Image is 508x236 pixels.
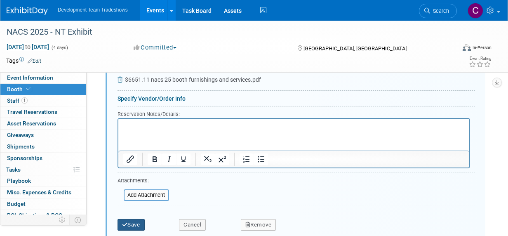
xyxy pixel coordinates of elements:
[7,74,53,81] span: Event Information
[162,153,176,165] button: Italic
[118,219,145,231] button: Save
[118,76,125,83] a: Remove Attachment
[7,132,34,138] span: Giveaways
[430,8,449,14] span: Search
[7,7,48,15] img: ExhibitDay
[0,164,86,175] a: Tasks
[303,45,407,52] span: [GEOGRAPHIC_DATA], [GEOGRAPHIC_DATA]
[179,219,206,231] button: Cancel
[7,86,32,92] span: Booth
[201,153,215,165] button: Subscript
[0,72,86,83] a: Event Information
[58,7,128,13] span: Development Team Tradeshows
[7,212,62,219] span: ROI, Objectives & ROO
[131,43,180,52] button: Committed
[7,177,31,184] span: Playbook
[0,198,86,210] a: Budget
[176,153,190,165] button: Underline
[5,3,347,11] body: Rich Text Area. Press ALT-0 for help.
[0,84,86,95] a: Booth
[0,153,86,164] a: Sponsorships
[419,4,457,18] a: Search
[0,141,86,152] a: Shipments
[26,87,31,91] i: Booth reservation complete
[7,201,26,207] span: Budget
[148,153,162,165] button: Bold
[123,153,137,165] button: Insert/edit link
[240,153,254,165] button: Numbered list
[7,120,56,127] span: Asset Reservations
[0,187,86,198] a: Misc. Expenses & Credits
[0,95,86,106] a: Staff1
[0,175,86,186] a: Playbook
[118,95,186,102] a: Specify Vendor/Order Info
[7,155,42,161] span: Sponsorships
[125,76,261,83] span: $6651.11 nacs 25 booth furnishings and services.pdf
[421,43,492,55] div: Event Format
[6,57,41,65] td: Tags
[241,219,276,231] button: Remove
[6,43,49,51] span: [DATE] [DATE]
[463,44,471,51] img: Format-Inperson.png
[7,109,57,115] span: Travel Reservations
[28,58,41,64] a: Edit
[118,177,169,186] div: Attachments:
[0,106,86,118] a: Travel Reservations
[55,215,70,225] td: Personalize Event Tab Strip
[6,166,21,173] span: Tasks
[472,45,492,51] div: In-Person
[51,45,68,50] span: (4 days)
[118,110,470,118] div: Reservation Notes/Details:
[0,130,86,141] a: Giveaways
[24,44,32,50] span: to
[7,97,28,104] span: Staff
[70,215,87,225] td: Toggle Event Tabs
[7,143,35,150] span: Shipments
[468,3,483,19] img: Courtney Perkins
[0,118,86,129] a: Asset Reservations
[0,210,86,221] a: ROI, Objectives & ROO
[469,57,491,61] div: Event Rating
[7,189,71,196] span: Misc. Expenses & Credits
[254,153,268,165] button: Bullet list
[4,25,450,40] div: NACS 2025 - NT Exhibit
[215,153,229,165] button: Superscript
[118,119,469,151] iframe: Rich Text Area
[21,97,28,104] span: 1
